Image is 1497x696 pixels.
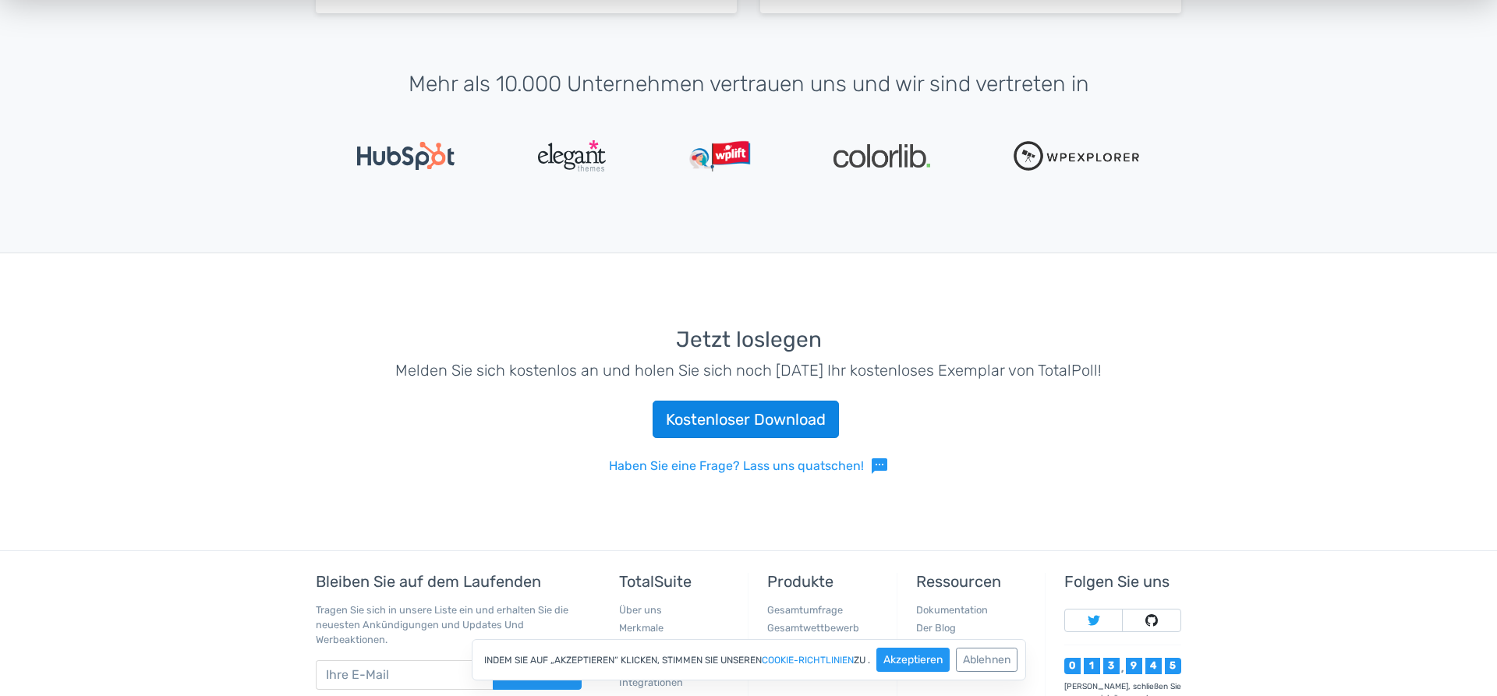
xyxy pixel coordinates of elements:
[767,604,843,616] a: Gesamtumfrage
[316,359,1181,382] p: Melden Sie sich kostenlos an und holen Sie sich noch [DATE] Ihr kostenloses Exemplar von TotalPoll!
[689,140,751,171] img: WPLift
[538,140,606,171] img: ElegantThemes
[916,622,956,634] a: Der Blog
[870,457,889,475] span: sms
[767,573,884,590] h5: Produkte
[472,639,1026,680] div: Indem Sie auf „Akzeptieren“ klicken, stimmen Sie unseren zu .
[619,604,662,616] a: Über uns
[1064,573,1181,590] h5: Folgen Sie uns
[619,573,736,590] h5: TotalSuite
[916,604,988,616] a: Dokumentation
[316,573,582,590] h5: Bleiben Sie auf dem Laufenden
[316,328,1181,352] h3: Jetzt loslegen
[876,648,950,672] button: Akzeptieren
[619,677,683,688] a: Integrationen
[767,622,859,634] a: Gesamtwettbewerb
[619,622,664,634] a: Merkmale
[653,401,839,438] a: Kostenloser Download
[357,142,455,170] img: Hubspot
[916,573,1033,590] h5: Ressourcen
[956,648,1017,672] button: Ablehnen
[1145,614,1158,627] img: Folgen Sie TotalSuite auf Github
[833,144,930,168] img: Colorlib
[762,655,854,665] a: Cookie-Richtlinien
[316,602,582,648] p: Tragen Sie sich in unsere Liste ein und erhalten Sie die neuesten Ankündigungen und Updates Und W...
[1088,614,1100,627] img: Folgen Sie TotalSuite auf Twitter
[316,72,1181,97] h3: Mehr als 10.000 Unternehmen vertrauen uns und wir sind vertreten in
[609,457,889,475] a: Haben Sie eine Frage? Lass uns quatschen!sms
[1014,141,1140,171] img: WPExplorer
